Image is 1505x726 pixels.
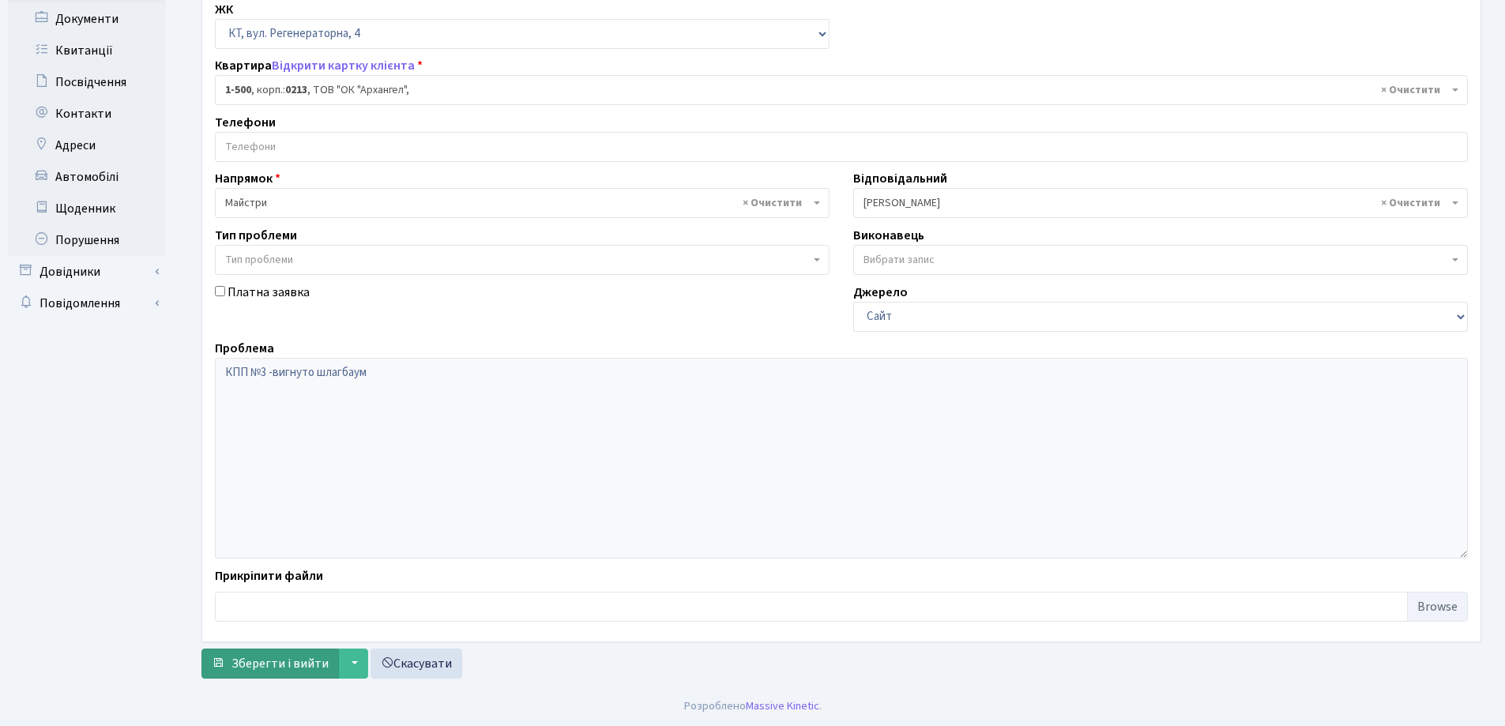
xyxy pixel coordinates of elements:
[8,35,166,66] a: Квитанції
[746,698,819,714] a: Massive Kinetic
[863,195,1448,211] span: Коровін О.Д.
[215,566,323,585] label: Прикріпити файли
[215,56,423,75] label: Квартира
[853,169,947,188] label: Відповідальний
[1381,195,1440,211] span: Видалити всі елементи
[743,195,802,211] span: Видалити всі елементи
[225,82,1448,98] span: <b>1-500</b>, корп.: <b>0213</b>, ТОВ "ОК "Архангел",
[371,649,462,679] a: Скасувати
[228,283,310,302] label: Платна заявка
[8,130,166,161] a: Адреси
[8,3,166,35] a: Документи
[272,57,415,74] a: Відкрити картку клієнта
[215,169,280,188] label: Напрямок
[215,188,830,218] span: Майстри
[215,339,274,358] label: Проблема
[8,288,166,319] a: Повідомлення
[8,224,166,256] a: Порушення
[225,195,810,211] span: Майстри
[285,82,307,98] b: 0213
[215,113,276,132] label: Телефони
[215,75,1468,105] span: <b>1-500</b>, корп.: <b>0213</b>, ТОВ "ОК "Архангел",
[8,161,166,193] a: Автомобілі
[684,698,822,715] div: Розроблено .
[8,256,166,288] a: Довідники
[231,655,329,672] span: Зберегти і вийти
[216,133,1467,161] input: Телефони
[215,358,1468,559] textarea: КПП №3 -вигнуто шлагбаум
[8,66,166,98] a: Посвідчення
[201,649,339,679] button: Зберегти і вийти
[8,98,166,130] a: Контакти
[853,283,908,302] label: Джерело
[853,188,1468,218] span: Коровін О.Д.
[863,252,935,268] span: Вибрати запис
[8,193,166,224] a: Щоденник
[225,252,293,268] span: Тип проблеми
[215,226,297,245] label: Тип проблеми
[225,82,251,98] b: 1-500
[1381,82,1440,98] span: Видалити всі елементи
[853,226,924,245] label: Виконавець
